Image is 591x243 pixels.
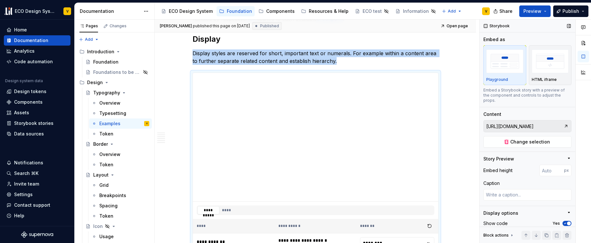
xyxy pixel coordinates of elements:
[4,86,70,97] a: Design tokens
[564,168,569,173] p: px
[169,8,213,14] div: ECO Design System
[4,56,70,67] a: Code automation
[14,99,43,105] div: Components
[256,6,297,16] a: Components
[83,67,152,77] a: Foundations to be published
[4,25,70,35] a: Home
[4,179,70,189] a: Invite team
[4,7,12,15] img: f0abbffb-d71d-4d32-b858-d34959bbcc23.png
[483,88,571,103] div: Embed a Storybook story with a preview of the component and controls to adjust the props.
[83,139,152,149] a: Border
[14,170,38,177] div: Search ⌘K
[89,149,152,160] a: Overview
[85,37,93,42] span: Add
[93,223,103,230] div: Icon
[483,167,513,174] div: Embed height
[193,34,439,44] h2: Display
[99,233,114,240] div: Usage
[99,182,109,188] div: Grid
[483,111,501,117] div: Content
[363,8,382,14] div: ECO test
[490,5,517,17] button: Share
[4,189,70,200] a: Settings
[485,9,487,14] div: V
[89,129,152,139] a: Token
[14,160,43,166] div: Notifications
[523,8,541,14] span: Preview
[393,6,439,16] a: Information
[15,8,56,14] div: ECO Design System
[99,213,113,219] div: Token
[14,48,35,54] div: Analytics
[448,9,456,14] span: Add
[89,98,152,108] a: Overview
[83,88,152,98] a: Typography
[309,8,349,14] div: Resources & Help
[4,168,70,178] button: Search ⌘K
[483,45,526,85] button: placeholderPlayground
[93,59,119,65] div: Foundation
[14,191,33,198] div: Settings
[260,23,279,29] span: Published
[217,6,255,16] a: Foundation
[447,23,468,29] span: Open page
[483,210,518,216] div: Display options
[299,6,351,16] a: Resources & Help
[110,23,127,29] div: Changes
[77,47,152,57] div: Introduction
[83,57,152,67] a: Foundation
[99,110,126,117] div: Typesetting
[89,211,152,221] a: Token
[87,48,114,55] div: Introduction
[440,7,464,16] button: Add
[14,131,44,137] div: Data sources
[499,8,513,14] span: Share
[4,108,70,118] a: Assets
[227,8,252,14] div: Foundation
[519,5,551,17] button: Preview
[14,202,50,208] div: Contact support
[159,6,215,16] a: ECO Design System
[99,131,113,137] div: Token
[532,49,569,73] img: placeholder
[4,211,70,221] button: Help
[266,8,295,14] div: Components
[77,35,101,44] button: Add
[403,8,429,14] div: Information
[553,221,560,226] label: Yes
[77,77,152,88] div: Design
[510,139,550,145] span: Change selection
[483,156,571,162] button: Story Preview
[193,49,439,65] p: Display styles are reserved for short, important text or numerals. For example within a content a...
[89,160,152,170] a: Token
[79,23,98,29] div: Pages
[439,22,471,30] a: Open page
[89,108,152,118] a: Typesetting
[99,120,120,127] div: Examples
[66,9,69,14] div: V
[4,158,70,168] button: Notifications
[99,161,113,168] div: Token
[562,8,579,14] span: Publish
[483,210,571,216] button: Display options
[93,69,141,75] div: Foundations to be published
[483,136,571,148] button: Change selection
[4,200,70,210] button: Contact support
[193,23,250,29] div: published this page on [DATE]
[1,4,73,18] button: ECO Design SystemV
[529,45,572,85] button: placeholderHTML iframe
[159,5,439,18] div: Page tree
[5,78,43,83] div: Design system data
[146,120,148,127] div: V
[93,172,109,178] div: Layout
[21,231,53,238] svg: Supernova Logo
[89,180,152,190] a: Grid
[532,77,557,82] p: HTML iframe
[483,156,514,162] div: Story Preview
[93,141,108,147] div: Border
[14,120,53,126] div: Storybook stories
[553,5,588,17] button: Publish
[89,190,152,201] a: Breakpoints
[14,213,24,219] div: Help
